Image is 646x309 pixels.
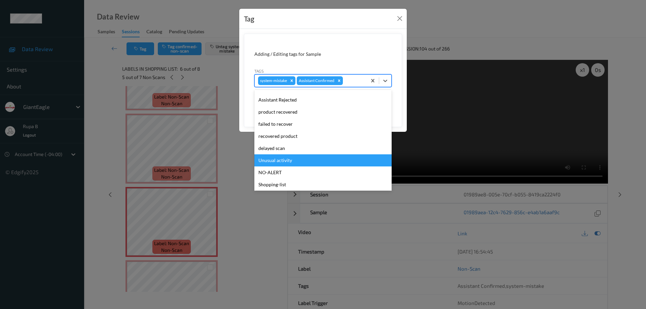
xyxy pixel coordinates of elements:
div: recovered product [254,130,392,142]
div: Remove system-mistake [288,76,295,85]
div: Unusual activity [254,154,392,166]
div: failed to recover [254,118,392,130]
div: Assistant Confirmed [297,76,335,85]
div: system-mistake [258,76,288,85]
div: Remove Assistant Confirmed [335,76,343,85]
div: product recovered [254,106,392,118]
div: NO-ALERT [254,166,392,179]
button: Close [395,14,404,23]
div: Tag [244,13,254,24]
div: Assistant Rejected [254,94,392,106]
div: Adding / Editing tags for Sample [254,51,392,57]
div: Shopping-list [254,179,392,191]
label: Tags [254,68,264,74]
div: delayed scan [254,142,392,154]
